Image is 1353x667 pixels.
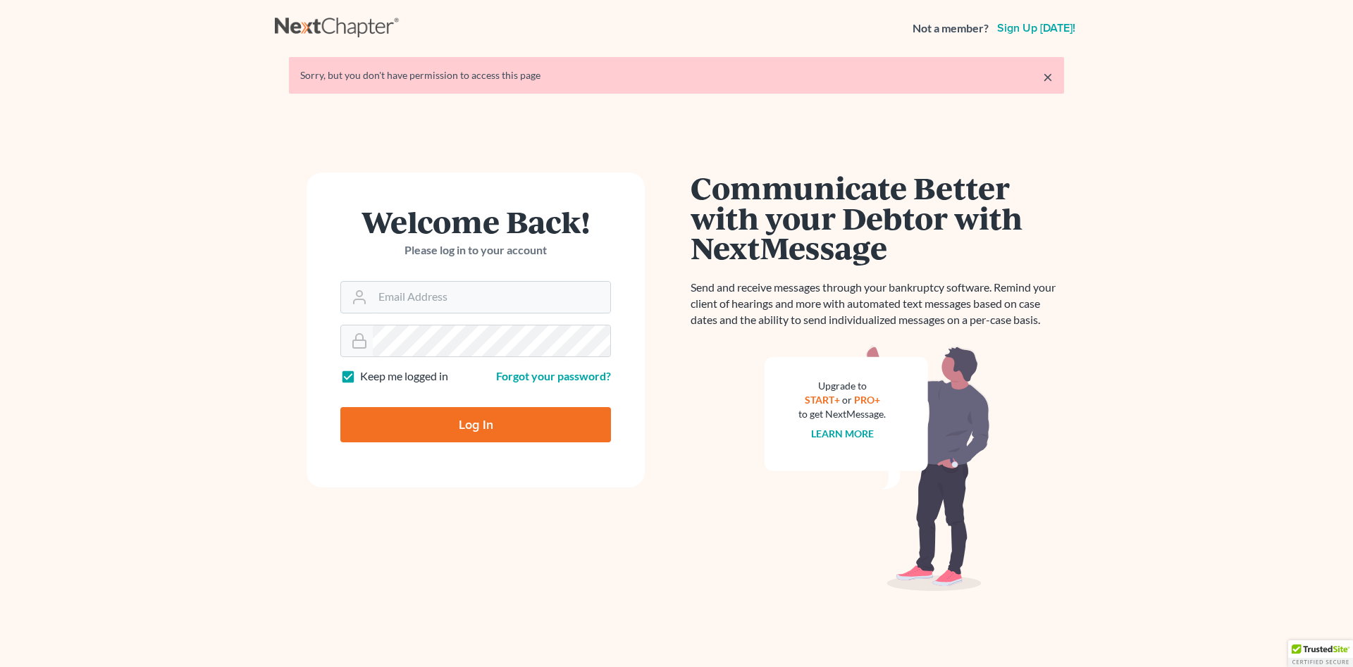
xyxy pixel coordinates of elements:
p: Send and receive messages through your bankruptcy software. Remind your client of hearings and mo... [691,280,1064,328]
div: Upgrade to [798,379,886,393]
img: nextmessage_bg-59042aed3d76b12b5cd301f8e5b87938c9018125f34e5fa2b7a6b67550977c72.svg [765,345,990,592]
a: START+ [805,394,840,406]
h1: Communicate Better with your Debtor with NextMessage [691,173,1064,263]
label: Keep me logged in [360,368,448,385]
div: Sorry, but you don't have permission to access this page [300,68,1053,82]
a: PRO+ [854,394,880,406]
a: Forgot your password? [496,369,611,382]
h1: Welcome Back! [340,206,611,237]
p: Please log in to your account [340,242,611,258]
input: Email Address [373,282,610,313]
span: or [842,394,852,406]
a: Learn more [811,428,874,440]
a: Sign up [DATE]! [994,23,1078,34]
div: to get NextMessage. [798,407,886,421]
strong: Not a member? [913,20,989,37]
div: TrustedSite Certified [1288,640,1353,667]
a: × [1043,68,1053,85]
input: Log In [340,407,611,442]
